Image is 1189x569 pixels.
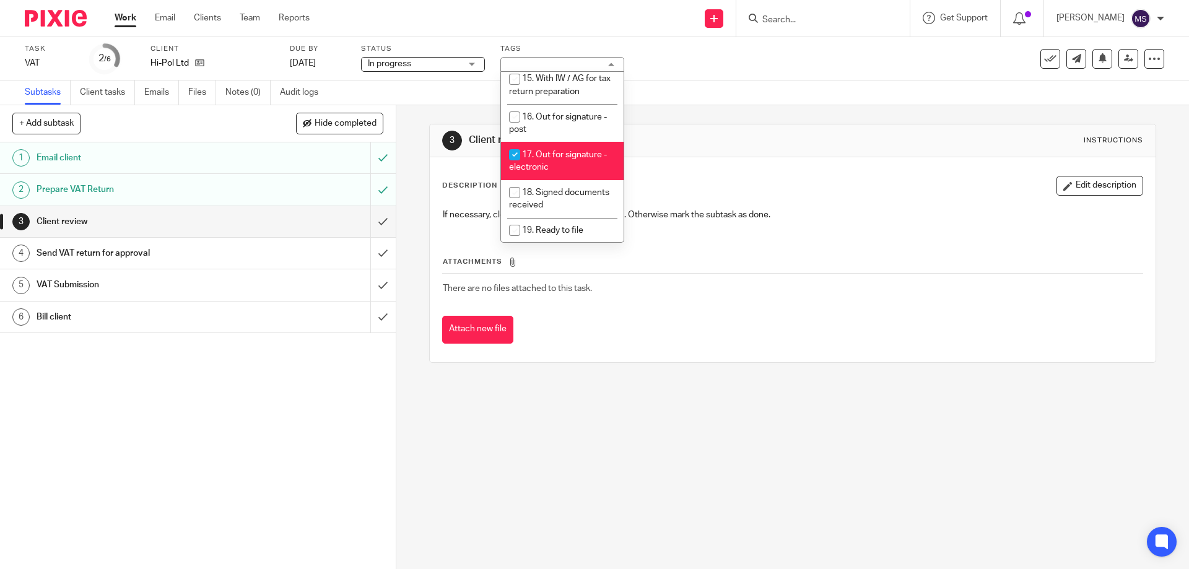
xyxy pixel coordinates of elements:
div: 3 [442,131,462,150]
label: Task [25,44,74,54]
div: 3 [12,213,30,230]
a: Reports [279,12,310,24]
p: Hi-Pol Ltd [150,57,189,69]
div: 1 [12,149,30,167]
h1: Client review [469,134,819,147]
h1: Prepare VAT Return [37,180,251,199]
label: Client [150,44,274,54]
span: 18. Signed documents received [509,188,609,210]
span: 19. Ready to file [522,226,583,235]
small: /6 [104,56,111,63]
div: Instructions [1084,136,1143,146]
h1: Client review [37,212,251,231]
div: 2 [98,51,111,66]
p: Description [442,181,497,191]
span: [DATE] [290,59,316,67]
div: 5 [12,277,30,294]
a: Notes (0) [225,80,271,105]
label: Tags [500,44,624,54]
span: Get Support [940,14,988,22]
h1: Send VAT return for approval [37,244,251,263]
label: Due by [290,44,346,54]
button: + Add subtask [12,113,81,134]
h1: VAT Submission [37,276,251,294]
div: 2 [12,181,30,199]
div: VAT [25,57,74,69]
div: 4 [12,245,30,262]
a: Emails [144,80,179,105]
button: Edit description [1056,176,1143,196]
span: 17. Out for signature - electronic [509,150,607,172]
a: Email [155,12,175,24]
a: Audit logs [280,80,328,105]
h1: Bill client [37,308,251,326]
span: There are no files attached to this task. [443,284,592,293]
button: Attach new file [442,316,513,344]
p: [PERSON_NAME] [1056,12,1125,24]
a: Team [240,12,260,24]
span: Attachments [443,258,502,265]
a: Work [115,12,136,24]
a: Subtasks [25,80,71,105]
div: 6 [12,308,30,326]
a: Files [188,80,216,105]
button: Hide completed [296,113,383,134]
span: In progress [368,59,411,68]
label: Status [361,44,485,54]
p: If necessary, clear any questions with the client. Otherwise mark the subtask as done. [443,209,1142,221]
h1: Email client [37,149,251,167]
a: Client tasks [80,80,135,105]
span: 15. With IW / AG for tax return preparation [509,74,611,96]
img: svg%3E [1131,9,1151,28]
a: Clients [194,12,221,24]
input: Search [761,15,873,26]
span: 16. Out for signature - post [509,113,607,134]
img: Pixie [25,10,87,27]
span: Hide completed [315,119,377,129]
